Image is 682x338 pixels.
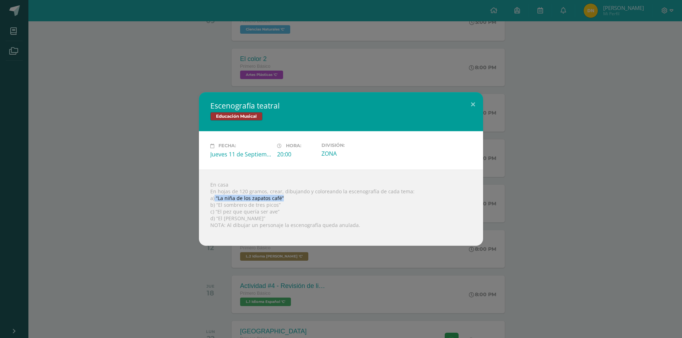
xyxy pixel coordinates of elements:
button: Close (Esc) [463,92,483,116]
label: División: [321,143,383,148]
div: En casa En hojas de 120 gramos, crear, dibujando y coloreando la escenografía de cada tema: a) “L... [199,170,483,246]
div: 20:00 [277,150,316,158]
span: Hora: [286,143,301,149]
span: Educación Musical [210,112,262,121]
h2: Escenografía teatral [210,101,472,111]
span: Fecha: [218,143,236,149]
div: Jueves 11 de Septiembre [210,150,271,158]
div: ZONA [321,150,383,157]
